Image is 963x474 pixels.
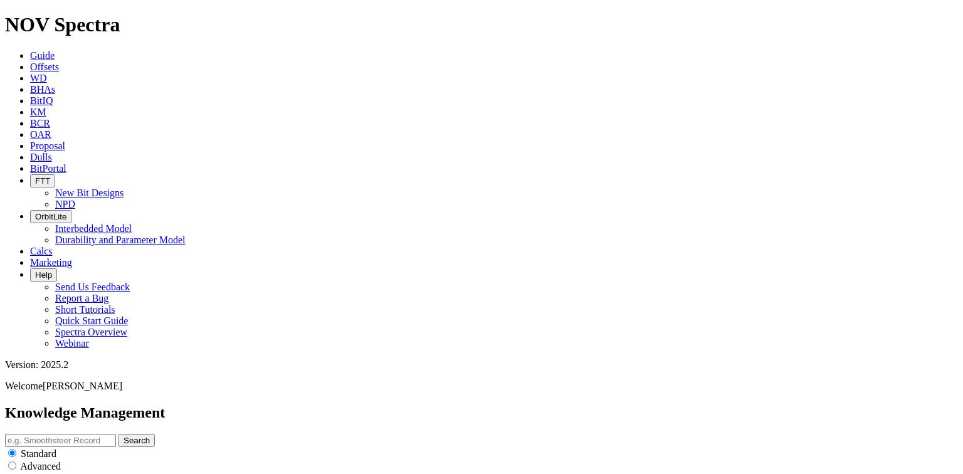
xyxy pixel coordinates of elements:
[55,199,75,209] a: NPD
[35,212,66,221] span: OrbitLite
[30,95,53,106] a: BitIQ
[30,140,65,151] a: Proposal
[55,282,130,292] a: Send Us Feedback
[43,381,122,391] span: [PERSON_NAME]
[30,257,72,268] a: Marketing
[20,461,61,471] span: Advanced
[30,61,59,72] a: Offsets
[55,338,89,349] a: Webinar
[30,246,53,256] a: Calcs
[5,359,958,371] div: Version: 2025.2
[55,304,115,315] a: Short Tutorials
[30,268,57,282] button: Help
[30,174,55,187] button: FTT
[30,152,52,162] a: Dulls
[5,404,958,421] h2: Knowledge Management
[55,187,124,198] a: New Bit Designs
[30,73,47,83] a: WD
[55,223,132,234] a: Interbedded Model
[30,50,55,61] a: Guide
[30,210,71,223] button: OrbitLite
[30,163,66,174] a: BitPortal
[55,315,128,326] a: Quick Start Guide
[55,293,108,303] a: Report a Bug
[5,13,958,36] h1: NOV Spectra
[55,327,127,337] a: Spectra Overview
[55,234,186,245] a: Durability and Parameter Model
[30,129,51,140] a: OAR
[35,176,50,186] span: FTT
[30,118,50,129] a: BCR
[30,107,46,117] a: KM
[21,448,56,459] span: Standard
[35,270,52,280] span: Help
[30,84,55,95] a: BHAs
[5,434,116,447] input: e.g. Smoothsteer Record
[5,381,958,392] p: Welcome
[118,434,155,447] button: Search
